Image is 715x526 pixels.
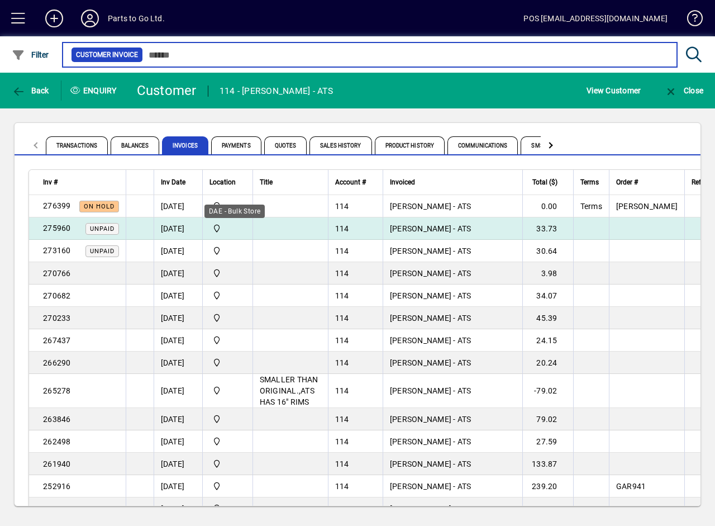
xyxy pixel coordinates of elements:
span: DAE - Bulk Store [209,222,246,235]
span: Title [260,176,273,188]
span: Terms [580,202,602,211]
span: Payments [211,136,261,154]
span: DAE - Bulk Store [209,312,246,324]
button: Profile [72,8,108,29]
div: Inv # [43,176,119,188]
td: 3.98 [522,262,573,285]
span: DAE - Bulk Store [209,413,246,425]
span: GAR941 [616,482,646,491]
span: 265278 [43,386,71,395]
span: [PERSON_NAME] - ATS [390,415,471,424]
td: [DATE] [154,195,202,217]
div: Parts to Go Ltd. [108,10,165,27]
span: Order # [616,176,638,188]
div: Enquiry [61,82,128,99]
span: 267437 [43,336,71,345]
td: 20.24 [522,352,573,374]
td: [DATE] [154,329,202,352]
span: 114 [335,224,349,233]
span: Communications [447,136,518,154]
td: 239.20 [522,475,573,497]
span: 270233 [43,314,71,323]
span: 275960 [43,224,71,233]
button: Add [36,8,72,29]
span: QPQ651-SAXON [616,504,675,513]
td: [DATE] [154,374,202,408]
span: 114 [335,437,349,446]
span: [PERSON_NAME] - ATS [390,202,471,211]
span: Location [209,176,236,188]
span: 114 [335,291,349,300]
div: Order # [616,176,678,188]
span: DAE - Bulk Store [209,458,246,470]
span: Customer Invoice [76,49,138,60]
td: [DATE] [154,262,202,285]
span: Transactions [46,136,108,154]
td: 24.15 [522,329,573,352]
div: Account # [335,176,376,188]
span: Filter [12,50,49,59]
td: [DATE] [154,240,202,262]
div: Total ($) [530,176,568,188]
span: Inv Date [161,176,185,188]
span: 270682 [43,291,71,300]
span: 266290 [43,358,71,367]
span: DAE - Bulk Store [209,480,246,492]
a: Knowledge Base [679,2,701,39]
td: 34.07 [522,285,573,307]
td: 194.04 [522,497,573,520]
button: Filter [9,45,52,65]
span: 252562 [43,504,71,513]
app-page-header-button: Close enquiry [652,80,715,101]
td: [DATE] [154,497,202,520]
span: [PERSON_NAME] - ATS [390,504,471,513]
span: Account # [335,176,366,188]
span: DAE - Bulk Store [209,245,246,257]
span: 114 [335,358,349,367]
span: Product History [375,136,445,154]
span: 273160 [43,246,71,255]
div: POS [EMAIL_ADDRESS][DOMAIN_NAME] [523,10,668,27]
span: Invoices [162,136,208,154]
span: Invoiced [390,176,415,188]
td: [DATE] [154,453,202,475]
div: DAE - Bulk Store [204,205,265,218]
span: DAE - Bulk Store [209,334,246,347]
span: Inv # [43,176,58,188]
span: Total ($) [532,176,557,188]
span: 114 [335,247,349,255]
span: 114 [335,504,349,513]
span: DAE - Bulk Store [209,290,246,302]
span: On hold [84,203,115,210]
span: [PERSON_NAME] - ATS [390,314,471,323]
div: Customer [137,82,197,99]
div: Title [260,176,321,188]
span: 114 [335,415,349,424]
td: 45.39 [522,307,573,329]
span: 114 [335,386,349,395]
span: DAE - Bulk Store [209,357,246,369]
span: 262498 [43,437,71,446]
td: [DATE] [154,408,202,430]
span: Quotes [264,136,307,154]
span: 114 [335,482,349,491]
span: 114 [335,269,349,278]
td: [DATE] [154,475,202,497]
td: [DATE] [154,430,202,453]
span: 114 [335,314,349,323]
span: Unpaid [90,248,115,255]
span: [PERSON_NAME] - ATS [390,224,471,233]
span: 270766 [43,269,71,278]
td: 133.87 [522,453,573,475]
span: Close [664,86,703,95]
span: DAE - Bulk Store [209,267,246,279]
td: 79.02 [522,408,573,430]
span: Balances [111,136,159,154]
button: View Customer [584,80,643,101]
span: DAE - Bulk Store [209,200,246,212]
div: Invoiced [390,176,516,188]
span: SMALLER THAN ORIGINAL.,ATS HAS 16" RIMS [260,375,318,406]
span: [PERSON_NAME] - ATS [390,482,471,491]
span: [PERSON_NAME] - ATS [390,386,471,395]
td: [DATE] [154,307,202,329]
